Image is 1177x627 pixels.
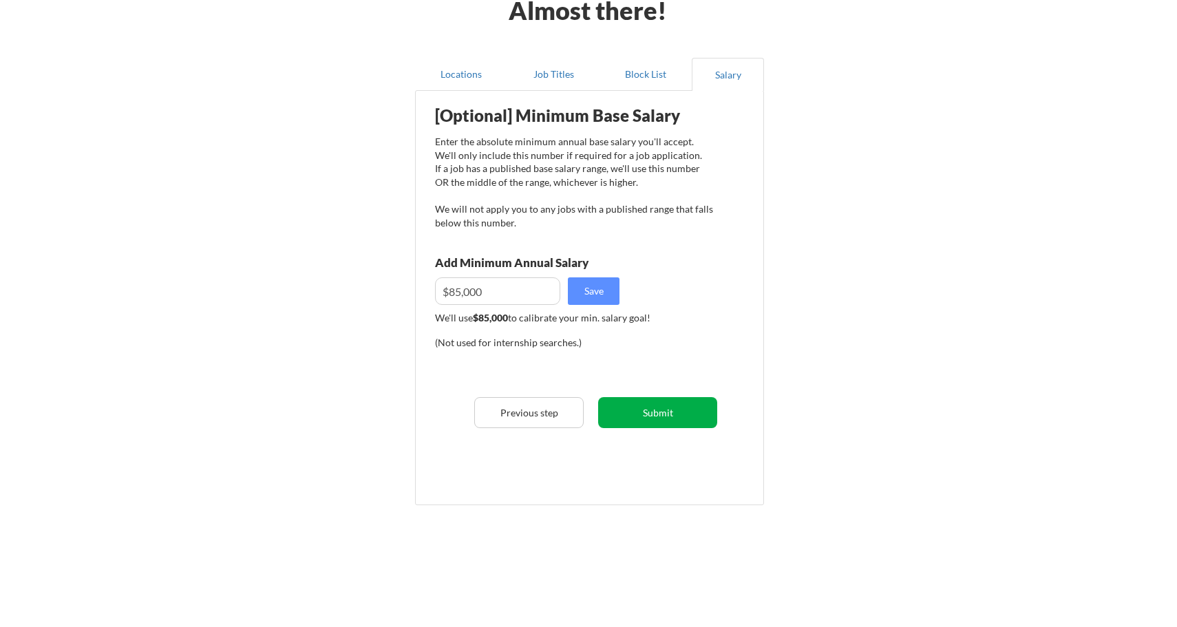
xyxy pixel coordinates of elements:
button: Block List [600,58,692,91]
div: We'll use to calibrate your min. salary goal! [435,311,713,325]
input: E.g. $100,000 [435,277,560,305]
button: Previous step [474,397,584,428]
div: Enter the absolute minimum annual base salary you'll accept. We'll only include this number if re... [435,135,713,229]
button: Salary [692,58,764,91]
div: [Optional] Minimum Base Salary [435,107,713,124]
div: (Not used for internship searches.) [435,336,622,350]
button: Job Titles [507,58,600,91]
button: Locations [415,58,507,91]
button: Save [568,277,619,305]
strong: $85,000 [473,312,508,323]
button: Submit [598,397,717,428]
div: Add Minimum Annual Salary [435,257,650,268]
